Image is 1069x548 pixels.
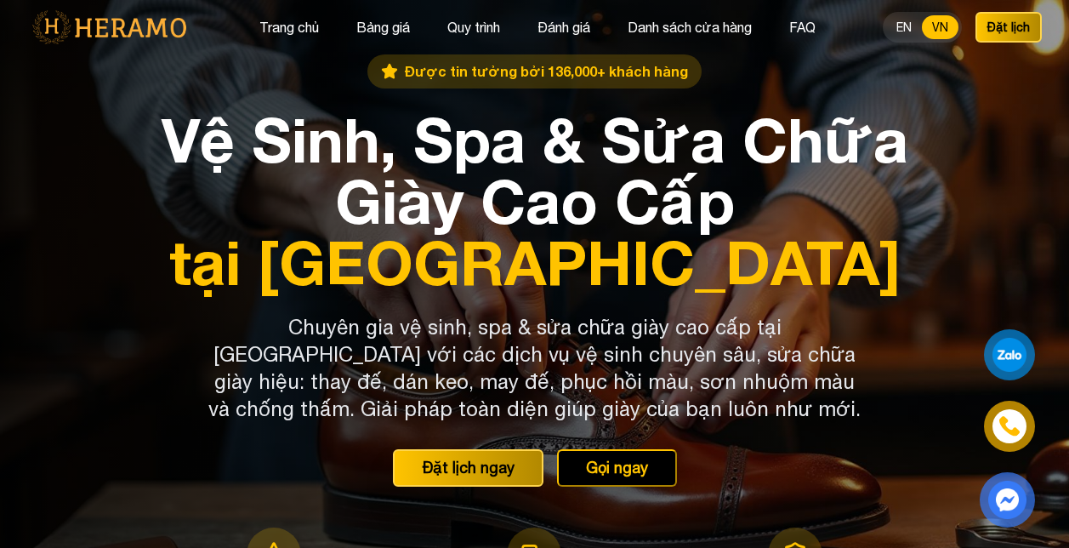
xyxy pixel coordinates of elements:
[784,16,821,38] button: FAQ
[886,15,922,39] button: EN
[254,16,324,38] button: Trang chủ
[393,449,543,487] button: Đặt lịch ngay
[922,15,958,39] button: VN
[27,9,191,45] img: logo-with-text.png
[405,61,688,82] span: Được tin tưởng bởi 136,000+ khách hàng
[154,231,916,293] span: tại [GEOGRAPHIC_DATA]
[623,16,757,38] button: Danh sách cửa hàng
[351,16,415,38] button: Bảng giá
[999,416,1020,437] img: phone-icon
[557,449,677,487] button: Gọi ngay
[442,16,505,38] button: Quy trình
[987,403,1032,449] a: phone-icon
[208,313,861,422] p: Chuyên gia vệ sinh, spa & sửa chữa giày cao cấp tại [GEOGRAPHIC_DATA] với các dịch vụ vệ sinh chu...
[154,109,916,293] h1: Vệ Sinh, Spa & Sửa Chữa Giày Cao Cấp
[532,16,595,38] button: Đánh giá
[975,12,1042,43] button: Đặt lịch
